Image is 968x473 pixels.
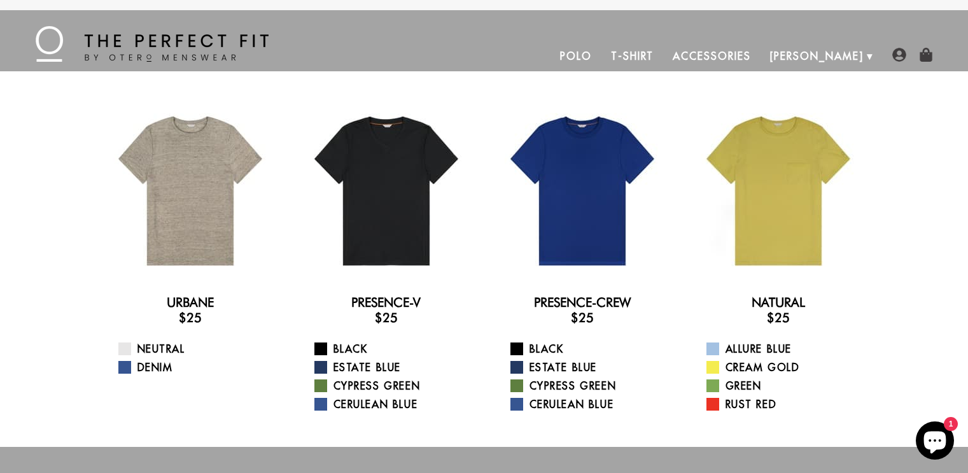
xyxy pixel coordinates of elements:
[118,341,278,357] a: Neutral
[510,360,670,375] a: Estate Blue
[351,295,421,310] a: Presence-V
[495,310,670,325] h3: $25
[118,360,278,375] a: Denim
[102,310,278,325] h3: $25
[752,295,805,310] a: Natural
[534,295,631,310] a: Presence-Crew
[706,360,866,375] a: Cream Gold
[314,341,474,357] a: Black
[706,397,866,412] a: Rust Red
[314,360,474,375] a: Estate Blue
[167,295,214,310] a: Urbane
[601,41,663,71] a: T-Shirt
[892,48,906,62] img: user-account-icon.png
[510,341,670,357] a: Black
[706,378,866,393] a: Green
[691,310,866,325] h3: $25
[706,341,866,357] a: Allure Blue
[314,378,474,393] a: Cypress Green
[551,41,601,71] a: Polo
[510,378,670,393] a: Cypress Green
[761,41,873,71] a: [PERSON_NAME]
[912,421,958,463] inbox-online-store-chat: Shopify online store chat
[298,310,474,325] h3: $25
[919,48,933,62] img: shopping-bag-icon.png
[36,26,269,62] img: The Perfect Fit - by Otero Menswear - Logo
[314,397,474,412] a: Cerulean Blue
[663,41,760,71] a: Accessories
[510,397,670,412] a: Cerulean Blue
